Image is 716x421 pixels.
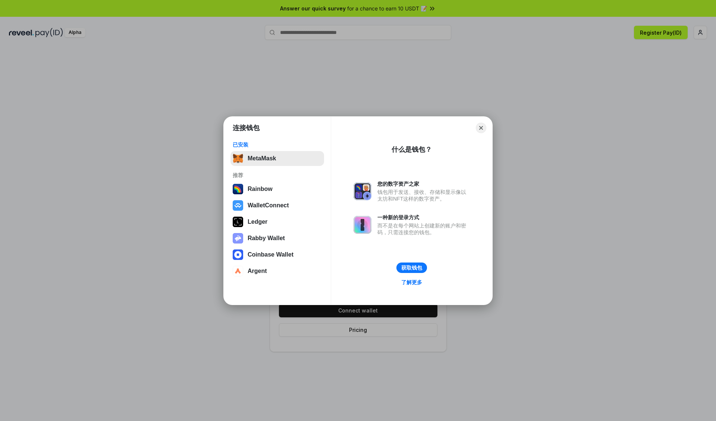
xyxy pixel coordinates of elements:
[377,180,470,187] div: 您的数字资产之家
[233,123,260,132] h1: 连接钱包
[476,123,486,133] button: Close
[233,172,322,179] div: 推荐
[233,200,243,211] img: svg+xml,%3Csvg%20width%3D%2228%22%20height%3D%2228%22%20viewBox%3D%220%200%2028%2028%22%20fill%3D...
[248,202,289,209] div: WalletConnect
[377,189,470,202] div: 钱包用于发送、接收、存储和显示像以太坊和NFT这样的数字资产。
[392,145,432,154] div: 什么是钱包？
[248,251,293,258] div: Coinbase Wallet
[230,182,324,197] button: Rainbow
[248,186,273,192] div: Rainbow
[230,247,324,262] button: Coinbase Wallet
[230,151,324,166] button: MetaMask
[248,235,285,242] div: Rabby Wallet
[230,214,324,229] button: Ledger
[233,266,243,276] img: svg+xml,%3Csvg%20width%3D%2228%22%20height%3D%2228%22%20viewBox%3D%220%200%2028%2028%22%20fill%3D...
[233,153,243,164] img: svg+xml,%3Csvg%20fill%3D%22none%22%20height%3D%2233%22%20viewBox%3D%220%200%2035%2033%22%20width%...
[354,216,371,234] img: svg+xml,%3Csvg%20xmlns%3D%22http%3A%2F%2Fwww.w3.org%2F2000%2Fsvg%22%20fill%3D%22none%22%20viewBox...
[401,279,422,286] div: 了解更多
[401,264,422,271] div: 获取钱包
[248,155,276,162] div: MetaMask
[248,219,267,225] div: Ledger
[230,198,324,213] button: WalletConnect
[396,263,427,273] button: 获取钱包
[377,222,470,236] div: 而不是在每个网站上创建新的账户和密码，只需连接您的钱包。
[233,184,243,194] img: svg+xml,%3Csvg%20width%3D%22120%22%20height%3D%22120%22%20viewBox%3D%220%200%20120%20120%22%20fil...
[233,217,243,227] img: svg+xml,%3Csvg%20xmlns%3D%22http%3A%2F%2Fwww.w3.org%2F2000%2Fsvg%22%20width%3D%2228%22%20height%3...
[233,141,322,148] div: 已安装
[230,264,324,279] button: Argent
[230,231,324,246] button: Rabby Wallet
[397,277,427,287] a: 了解更多
[377,214,470,221] div: 一种新的登录方式
[354,182,371,200] img: svg+xml,%3Csvg%20xmlns%3D%22http%3A%2F%2Fwww.w3.org%2F2000%2Fsvg%22%20fill%3D%22none%22%20viewBox...
[233,233,243,244] img: svg+xml,%3Csvg%20xmlns%3D%22http%3A%2F%2Fwww.w3.org%2F2000%2Fsvg%22%20fill%3D%22none%22%20viewBox...
[233,249,243,260] img: svg+xml,%3Csvg%20width%3D%2228%22%20height%3D%2228%22%20viewBox%3D%220%200%2028%2028%22%20fill%3D...
[248,268,267,274] div: Argent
